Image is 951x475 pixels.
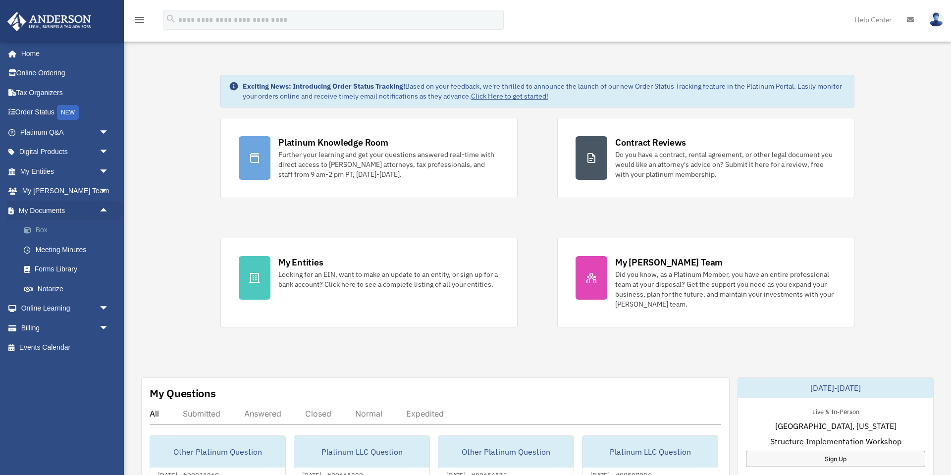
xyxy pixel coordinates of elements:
a: Platinum Q&Aarrow_drop_down [7,122,124,142]
span: arrow_drop_down [99,181,119,202]
i: search [165,13,176,24]
a: My Entities Looking for an EIN, want to make an update to an entity, or sign up for a bank accoun... [220,238,518,327]
a: Platinum Knowledge Room Further your learning and get your questions answered real-time with dire... [220,118,518,198]
a: Events Calendar [7,338,124,358]
div: My [PERSON_NAME] Team [615,256,723,268]
div: Closed [305,409,331,419]
div: Platinum Knowledge Room [278,136,388,149]
div: Platinum LLC Question [582,436,718,468]
div: Other Platinum Question [150,436,285,468]
a: Digital Productsarrow_drop_down [7,142,124,162]
div: Other Platinum Question [438,436,574,468]
span: [GEOGRAPHIC_DATA], [US_STATE] [775,420,897,432]
div: My Entities [278,256,323,268]
div: Looking for an EIN, want to make an update to an entity, or sign up for a bank account? Click her... [278,269,499,289]
img: Anderson Advisors Platinum Portal [4,12,94,31]
a: Tax Organizers [7,83,124,103]
a: My Documentsarrow_drop_up [7,201,124,220]
span: Structure Implementation Workshop [770,435,901,447]
div: Platinum LLC Question [294,436,429,468]
div: Based on your feedback, we're thrilled to announce the launch of our new Order Status Tracking fe... [243,81,846,101]
div: Answered [244,409,281,419]
div: [DATE]-[DATE] [738,378,933,398]
div: Did you know, as a Platinum Member, you have an entire professional team at your disposal? Get th... [615,269,836,309]
a: Billingarrow_drop_down [7,318,124,338]
span: arrow_drop_down [99,122,119,143]
a: Online Ordering [7,63,124,83]
div: Expedited [406,409,444,419]
strong: Exciting News: Introducing Order Status Tracking! [243,82,405,91]
span: arrow_drop_down [99,161,119,182]
a: My [PERSON_NAME] Teamarrow_drop_down [7,181,124,201]
a: Online Learningarrow_drop_down [7,299,124,318]
a: menu [134,17,146,26]
img: User Pic [929,12,944,27]
a: Box [14,220,124,240]
a: Notarize [14,279,124,299]
a: Order StatusNEW [7,103,124,123]
div: All [150,409,159,419]
span: arrow_drop_up [99,201,119,221]
div: Contract Reviews [615,136,686,149]
a: Home [7,44,119,63]
a: Sign Up [746,451,925,467]
div: NEW [57,105,79,120]
a: Meeting Minutes [14,240,124,260]
span: arrow_drop_down [99,318,119,338]
span: arrow_drop_down [99,299,119,319]
div: Further your learning and get your questions answered real-time with direct access to [PERSON_NAM... [278,150,499,179]
i: menu [134,14,146,26]
span: arrow_drop_down [99,142,119,162]
div: Do you have a contract, rental agreement, or other legal document you would like an attorney's ad... [615,150,836,179]
a: Forms Library [14,260,124,279]
a: Contract Reviews Do you have a contract, rental agreement, or other legal document you would like... [557,118,854,198]
a: My [PERSON_NAME] Team Did you know, as a Platinum Member, you have an entire professional team at... [557,238,854,327]
a: Click Here to get started! [471,92,548,101]
a: My Entitiesarrow_drop_down [7,161,124,181]
div: Normal [355,409,382,419]
div: Submitted [183,409,220,419]
div: My Questions [150,386,216,401]
div: Live & In-Person [804,406,867,416]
